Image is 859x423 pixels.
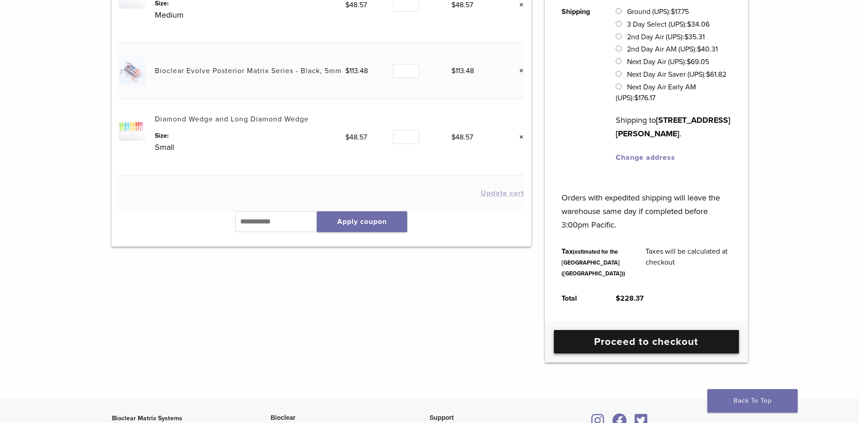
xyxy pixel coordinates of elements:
[671,7,675,16] span: $
[616,83,696,102] label: Next Day Air Early AM (UPS):
[317,211,407,232] button: Apply coupon
[481,190,524,197] button: Update cart
[430,414,454,421] span: Support
[707,389,798,413] a: Back To Top
[345,133,349,142] span: $
[627,70,726,79] label: Next Day Air Saver (UPS):
[634,93,655,102] bdi: 176.17
[616,294,620,303] span: $
[345,133,367,142] bdi: 48.57
[451,133,455,142] span: $
[616,153,675,162] a: Change address
[634,93,638,102] span: $
[687,20,691,29] span: $
[627,7,689,16] label: Ground (UPS):
[451,0,455,9] span: $
[451,66,474,75] bdi: 113.48
[155,115,309,124] a: Diamond Wedge and Long Diamond Wedge
[119,114,145,140] img: Diamond Wedge and Long Diamond Wedge
[112,414,182,422] strong: Bioclear Matrix Systems
[345,0,367,9] bdi: 48.57
[512,131,524,143] a: Remove this item
[155,140,346,154] p: Small
[271,414,296,421] span: Bioclear
[562,248,625,277] small: (estimated for the [GEOGRAPHIC_DATA] ([GEOGRAPHIC_DATA]))
[684,33,688,42] span: $
[684,33,705,42] bdi: 35.31
[552,239,636,286] th: Tax
[554,330,739,353] a: Proceed to checkout
[616,294,644,303] bdi: 228.37
[345,66,368,75] bdi: 113.48
[345,0,349,9] span: $
[671,7,689,16] bdi: 17.75
[636,239,741,286] td: Taxes will be calculated at checkout
[687,57,709,66] bdi: 69.05
[697,45,718,54] bdi: 40.31
[552,286,606,311] th: Total
[155,131,346,140] dt: Size:
[687,20,710,29] bdi: 34.06
[627,33,705,42] label: 2nd Day Air (UPS):
[706,70,710,79] span: $
[345,66,349,75] span: $
[451,133,473,142] bdi: 48.57
[155,66,342,75] a: Bioclear Evolve Posterior Matrix Series - Black, 5mm
[627,57,709,66] label: Next Day Air (UPS):
[697,45,701,54] span: $
[119,57,145,84] img: Bioclear Evolve Posterior Matrix Series - Black, 5mm
[616,113,731,140] p: Shipping to .
[706,70,726,79] bdi: 61.82
[155,8,346,22] p: Medium
[627,45,718,54] label: 2nd Day Air AM (UPS):
[451,66,455,75] span: $
[627,20,710,29] label: 3 Day Select (UPS):
[562,177,731,232] p: Orders with expedited shipping will leave the warehouse same day if completed before 3:00pm Pacific.
[616,115,730,139] strong: [STREET_ADDRESS][PERSON_NAME]
[687,57,691,66] span: $
[451,0,473,9] bdi: 48.57
[512,65,524,77] a: Remove this item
